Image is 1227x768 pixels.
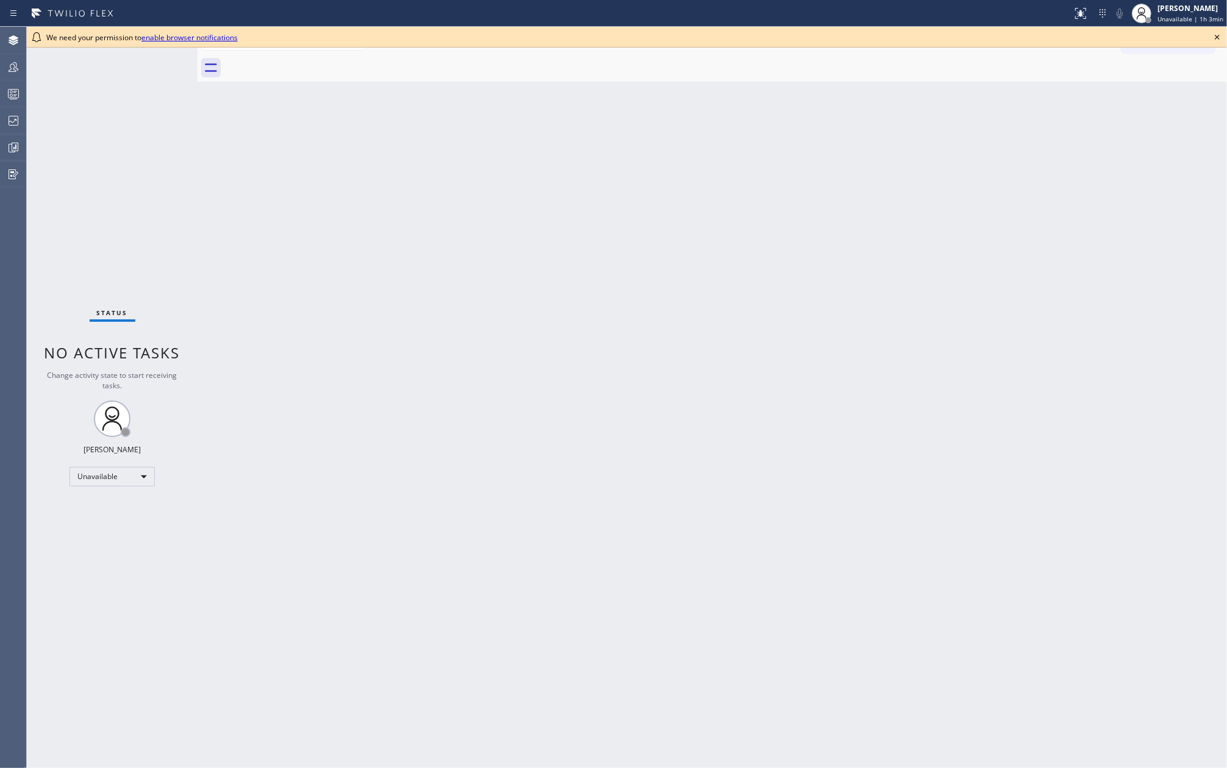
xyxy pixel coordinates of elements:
div: [PERSON_NAME] [1158,3,1223,13]
div: [PERSON_NAME] [84,444,141,455]
button: Mute [1111,5,1128,22]
div: Unavailable [69,467,155,486]
a: enable browser notifications [141,32,238,43]
span: Change activity state to start receiving tasks. [48,370,177,391]
span: We need your permission to [46,32,238,43]
span: No active tasks [44,343,180,363]
span: Status [97,308,128,317]
span: Unavailable | 1h 3min [1158,15,1223,23]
